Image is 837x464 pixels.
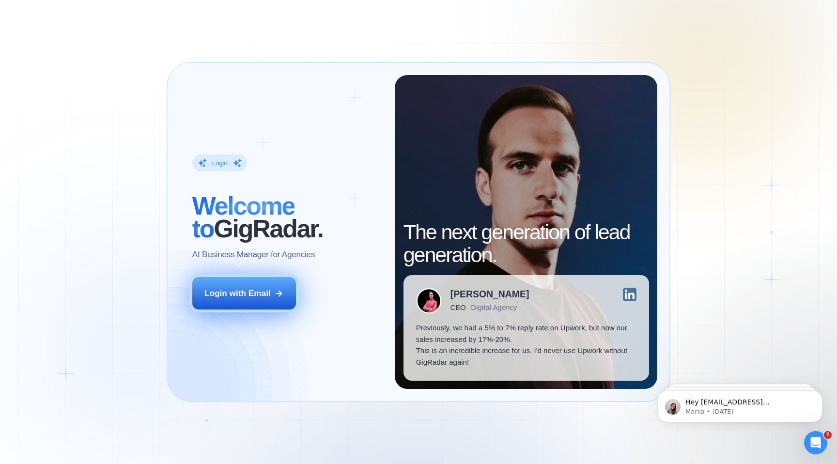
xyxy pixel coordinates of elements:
[643,370,837,438] iframe: Intercom notifications message
[192,249,315,261] p: AI Business Manager for Agencies
[450,303,466,311] div: CEO
[192,192,294,243] span: Welcome to
[416,322,636,368] p: Previously, we had a 5% to 7% reply rate on Upwork, but now our sales increased by 17%-20%. This ...
[192,277,296,309] button: Login with Email
[212,159,228,167] div: Login
[471,303,517,311] div: Digital Agency
[403,221,649,267] h2: The next generation of lead generation.
[804,431,827,454] iframe: Intercom live chat
[450,290,529,299] div: [PERSON_NAME]
[204,288,271,299] div: Login with Email
[192,195,383,241] h2: ‍ GigRadar.
[824,431,832,439] span: 7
